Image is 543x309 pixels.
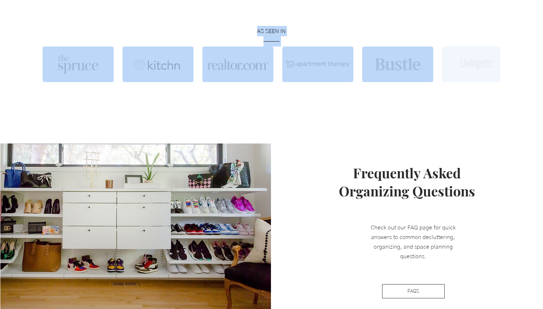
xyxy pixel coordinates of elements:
[407,288,419,295] span: FAQS
[382,284,445,298] a: FAQS
[257,28,286,34] span: AS SEEN IN
[43,47,60,82] button: play backward
[339,164,475,200] span: Frequently Asked Organizing Questions
[371,225,456,260] span: Check out our FAQ page for quick answers to common decluttering, organizing, and space planning q...
[483,47,500,82] button: play forward
[264,39,279,44] span: ———
[43,47,500,82] div: Slider gallery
